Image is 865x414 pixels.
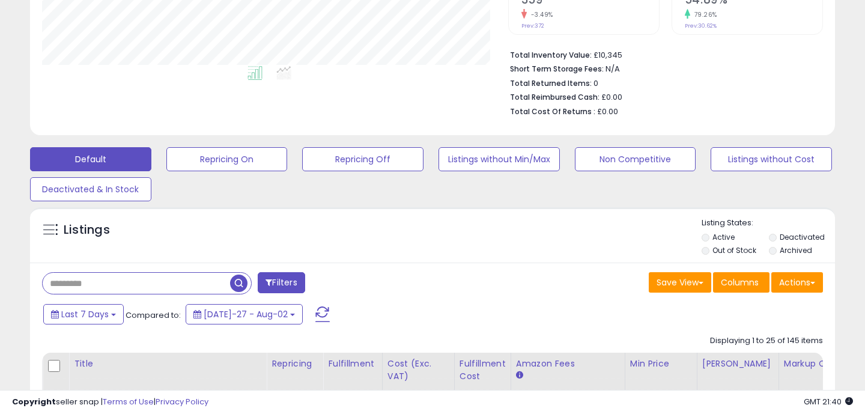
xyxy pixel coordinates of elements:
button: Non Competitive [575,147,696,171]
small: -3.49% [527,10,553,19]
button: Listings without Cost [711,147,832,171]
span: £0.00 [601,91,622,103]
div: Min Price [630,358,692,370]
label: Out of Stock [712,245,756,255]
label: Archived [780,245,812,255]
div: Repricing [272,358,318,370]
div: Fulfillment Cost [460,358,506,383]
span: £0.00 [597,106,618,117]
button: Columns [713,272,769,293]
div: [PERSON_NAME] [702,358,774,370]
button: Actions [771,272,823,293]
span: Columns [721,276,759,288]
a: Terms of Use [103,396,154,407]
span: Last 7 Days [61,308,109,320]
b: Total Reimbursed Cash: [510,92,599,102]
small: Amazon Fees. [516,370,523,381]
span: N/A [605,63,620,75]
button: Save View [649,272,711,293]
button: Default [30,147,151,171]
small: Prev: 30.62% [685,22,717,29]
label: Deactivated [780,232,825,242]
strong: Copyright [12,396,56,407]
a: Privacy Policy [156,396,208,407]
b: Total Returned Items: [510,78,592,88]
b: Short Term Storage Fees: [510,64,604,74]
p: Listing States: [702,218,836,229]
span: Compared to: [126,309,181,321]
b: Total Cost Of Returns : [510,106,595,117]
button: Listings without Min/Max [439,147,560,171]
button: Repricing Off [302,147,423,171]
span: 0 [593,78,598,89]
h5: Listings [64,222,110,239]
div: Displaying 1 to 25 of 145 items [710,335,823,347]
div: seller snap | | [12,397,208,408]
span: 2025-08-10 21:40 GMT [804,396,853,407]
button: Repricing On [166,147,288,171]
div: Fulfillment [328,358,377,370]
small: 79.26% [690,10,717,19]
span: [DATE]-27 - Aug-02 [204,308,288,320]
button: [DATE]-27 - Aug-02 [186,304,303,324]
button: Filters [258,272,305,293]
li: £10,345 [510,47,814,61]
button: Deactivated & In Stock [30,177,151,201]
small: Prev: 372 [521,22,544,29]
div: Cost (Exc. VAT) [387,358,449,383]
b: Total Inventory Value: [510,50,592,60]
div: Title [74,358,261,370]
label: Active [712,232,735,242]
div: Amazon Fees [516,358,620,370]
button: Last 7 Days [43,304,124,324]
